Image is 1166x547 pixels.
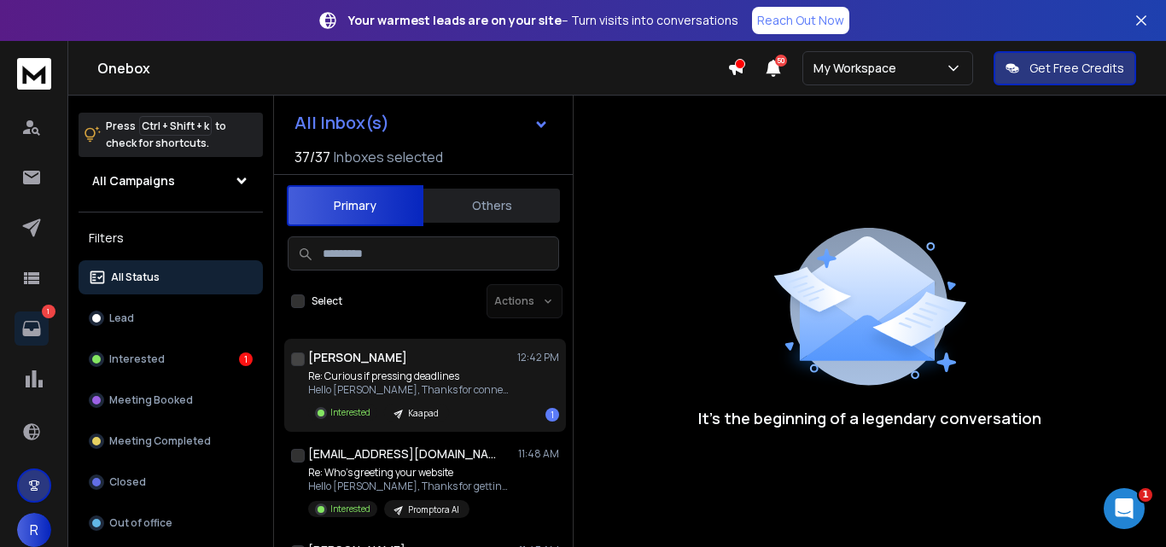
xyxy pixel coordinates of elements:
p: Get Free Credits [1029,60,1124,77]
p: Meeting Booked [109,393,193,407]
p: Re: Curious if pressing deadlines [308,370,513,383]
h1: Onebox [97,58,727,79]
span: 37 / 37 [294,147,330,167]
iframe: Intercom live chat [1104,488,1145,529]
button: Primary [287,185,423,226]
p: My Workspace [813,60,903,77]
button: Others [423,187,560,224]
h1: All Campaigns [92,172,175,189]
button: Meeting Booked [79,383,263,417]
button: R [17,513,51,547]
h3: Filters [79,226,263,250]
button: All Status [79,260,263,294]
img: logo [17,58,51,90]
button: Out of office [79,506,263,540]
p: All Status [111,271,160,284]
span: Ctrl + Shift + k [139,116,212,136]
button: All Inbox(s) [281,106,563,140]
button: Lead [79,301,263,335]
span: 1 [1139,488,1152,502]
button: Interested1 [79,342,263,376]
p: Hello [PERSON_NAME], Thanks for connecteing [308,383,513,397]
p: Press to check for shortcuts. [106,118,226,152]
p: 11:48 AM [518,447,559,461]
p: Interested [330,406,370,419]
h3: Inboxes selected [334,147,443,167]
p: Kaapad [408,407,439,420]
p: 12:42 PM [517,351,559,364]
p: Meeting Completed [109,434,211,448]
a: 1 [15,311,49,346]
p: Out of office [109,516,172,530]
label: Select [312,294,342,308]
p: Reach Out Now [757,12,844,29]
h1: All Inbox(s) [294,114,389,131]
button: Closed [79,465,263,499]
p: Closed [109,475,146,489]
button: All Campaigns [79,164,263,198]
button: Get Free Credits [994,51,1136,85]
span: 50 [775,55,787,67]
p: 1 [42,305,55,318]
p: It’s the beginning of a legendary conversation [698,406,1041,430]
p: – Turn visits into conversations [348,12,738,29]
p: Hello [PERSON_NAME], Thanks for getting back [308,480,513,493]
div: 1 [545,408,559,422]
div: 1 [239,352,253,366]
p: Re: Who’s greeting your website [308,466,513,480]
p: Promptora AI [408,503,459,516]
button: Meeting Completed [79,424,263,458]
strong: Your warmest leads are on your site [348,12,562,28]
p: Interested [109,352,165,366]
h1: [PERSON_NAME] [308,349,407,366]
p: Interested [330,503,370,515]
a: Reach Out Now [752,7,849,34]
p: Lead [109,311,134,325]
h1: [EMAIL_ADDRESS][DOMAIN_NAME] [308,445,496,463]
